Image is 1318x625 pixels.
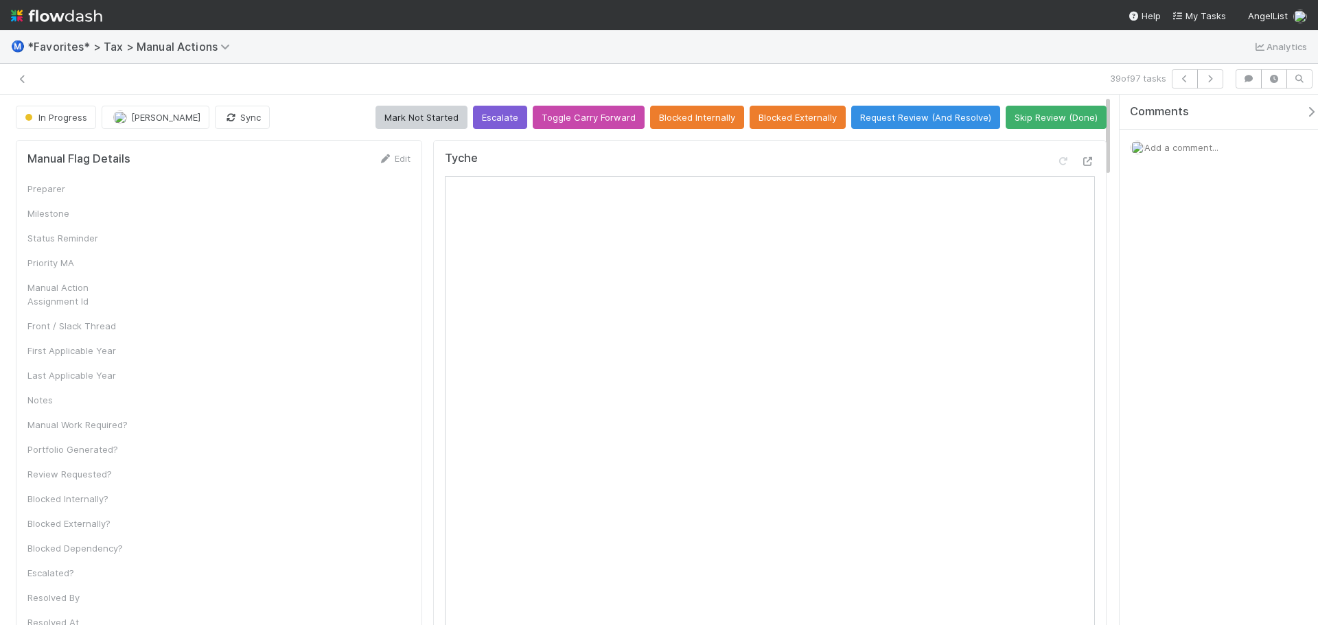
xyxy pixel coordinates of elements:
[1006,106,1107,129] button: Skip Review (Done)
[851,106,1000,129] button: Request Review (And Resolve)
[27,319,130,333] div: Front / Slack Thread
[1130,105,1189,119] span: Comments
[27,256,130,270] div: Priority MA
[27,152,130,166] h5: Manual Flag Details
[102,106,209,129] button: [PERSON_NAME]
[27,344,130,357] div: First Applicable Year
[1110,71,1166,85] span: 39 of 97 tasks
[1144,142,1218,153] span: Add a comment...
[27,541,130,555] div: Blocked Dependency?
[1172,9,1226,23] a: My Tasks
[215,106,270,129] button: Sync
[1293,10,1307,23] img: avatar_cfa6ccaa-c7d9-46b3-b608-2ec56ecf97ad.png
[27,40,237,54] span: *Favorites* > Tax > Manual Actions
[113,110,127,124] img: avatar_cfa6ccaa-c7d9-46b3-b608-2ec56ecf97ad.png
[27,231,130,245] div: Status Reminder
[27,492,130,506] div: Blocked Internally?
[27,418,130,432] div: Manual Work Required?
[27,393,130,407] div: Notes
[27,591,130,604] div: Resolved By
[1248,10,1288,21] span: AngelList
[11,4,102,27] img: logo-inverted-e16ddd16eac7371096b0.svg
[131,112,200,123] span: [PERSON_NAME]
[27,467,130,481] div: Review Requested?
[750,106,846,129] button: Blocked Externally
[1253,38,1307,55] a: Analytics
[1172,10,1226,21] span: My Tasks
[27,207,130,220] div: Milestone
[533,106,645,129] button: Toggle Carry Forward
[27,368,130,382] div: Last Applicable Year
[1131,141,1144,154] img: avatar_cfa6ccaa-c7d9-46b3-b608-2ec56ecf97ad.png
[27,281,130,308] div: Manual Action Assignment Id
[650,106,744,129] button: Blocked Internally
[445,152,478,165] h5: Tyche
[27,443,130,456] div: Portfolio Generated?
[27,517,130,530] div: Blocked Externally?
[473,106,527,129] button: Escalate
[375,106,467,129] button: Mark Not Started
[27,566,130,580] div: Escalated?
[11,40,25,52] span: Ⓜ️
[27,182,130,196] div: Preparer
[378,153,411,164] a: Edit
[1128,9,1161,23] div: Help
